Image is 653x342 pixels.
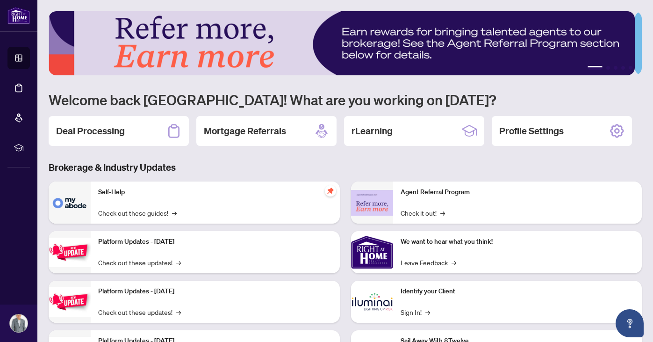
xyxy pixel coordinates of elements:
img: logo [7,7,30,24]
span: → [440,208,445,218]
h2: Mortgage Referrals [204,124,286,138]
a: Leave Feedback→ [401,257,456,268]
a: Check it out!→ [401,208,445,218]
span: → [176,257,181,268]
button: Open asap [616,309,644,337]
span: pushpin [325,185,336,196]
a: Sign In!→ [401,307,430,317]
a: Check out these guides!→ [98,208,177,218]
img: We want to hear what you think! [351,231,393,273]
span: → [176,307,181,317]
img: Slide 0 [49,11,635,75]
img: Agent Referral Program [351,190,393,216]
a: Check out these updates!→ [98,257,181,268]
p: Identify your Client [401,286,635,297]
h1: Welcome back [GEOGRAPHIC_DATA]! What are you working on [DATE]? [49,91,642,109]
h2: Deal Processing [56,124,125,138]
h2: Profile Settings [499,124,564,138]
img: Profile Icon [10,314,28,332]
h3: Brokerage & Industry Updates [49,161,642,174]
span: → [172,208,177,218]
p: Platform Updates - [DATE] [98,237,332,247]
p: Platform Updates - [DATE] [98,286,332,297]
button: 2 [606,66,610,70]
h2: rLearning [352,124,393,138]
p: Self-Help [98,187,332,197]
img: Platform Updates - July 21, 2025 [49,238,91,267]
img: Identify your Client [351,281,393,323]
p: We want to hear what you think! [401,237,635,247]
img: Platform Updates - July 8, 2025 [49,287,91,317]
button: 3 [614,66,617,70]
img: Self-Help [49,182,91,224]
a: Check out these updates!→ [98,307,181,317]
button: 4 [621,66,625,70]
button: 5 [629,66,632,70]
button: 1 [588,66,603,70]
p: Agent Referral Program [401,187,635,197]
span: → [452,257,456,268]
span: → [425,307,430,317]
